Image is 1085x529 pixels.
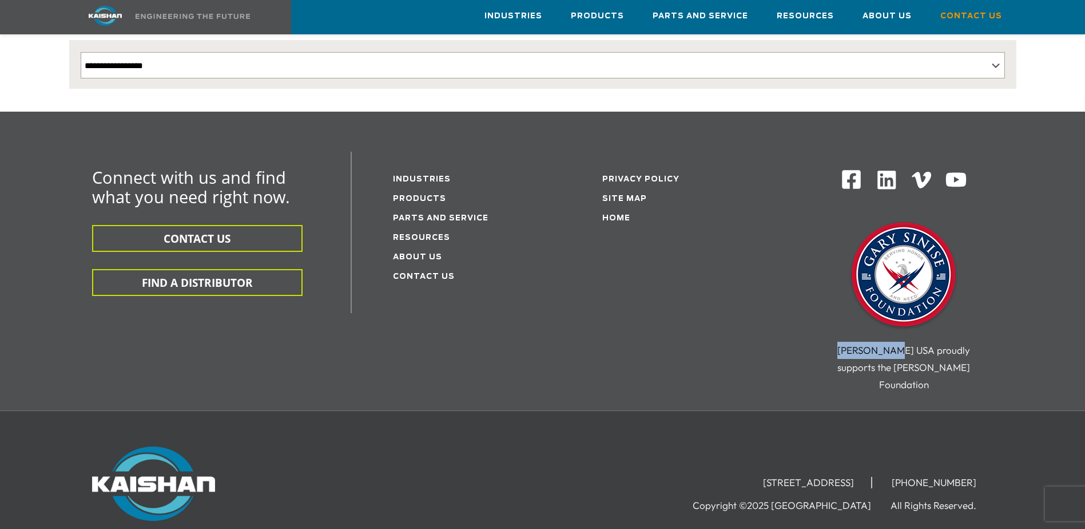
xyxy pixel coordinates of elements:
img: Engineering the future [136,14,250,19]
img: kaishan logo [62,6,148,26]
a: Contact Us [393,273,455,281]
img: Youtube [945,169,967,191]
span: Products [571,10,624,23]
span: Resources [777,10,834,23]
li: All Rights Reserved. [891,500,993,511]
span: [PERSON_NAME] USA proudly supports the [PERSON_NAME] Foundation [837,344,970,390]
img: Linkedin [876,169,898,191]
span: About Us [863,10,912,23]
a: Parts and Service [653,1,748,31]
button: CONTACT US [92,225,303,252]
a: Contact Us [940,1,1002,31]
a: Home [602,215,630,222]
a: Products [571,1,624,31]
li: [STREET_ADDRESS] [746,477,872,488]
img: Facebook [841,169,862,190]
img: Gary Sinise Foundation [846,219,961,333]
a: Privacy Policy [602,176,679,183]
a: Resources [393,234,450,242]
span: Connect with us and find what you need right now. [92,166,290,208]
a: Industries [393,176,451,183]
a: About Us [863,1,912,31]
li: Copyright ©2025 [GEOGRAPHIC_DATA] [693,500,888,511]
a: Parts and service [393,215,488,222]
a: About Us [393,254,442,261]
a: Products [393,195,446,203]
li: [PHONE_NUMBER] [875,477,993,488]
span: Parts and Service [653,10,748,23]
a: Site Map [602,195,647,203]
img: Kaishan [92,447,215,521]
img: Vimeo [912,172,931,188]
button: FIND A DISTRIBUTOR [92,269,303,296]
a: Resources [777,1,834,31]
a: Industries [484,1,542,31]
span: Industries [484,10,542,23]
span: Contact Us [940,10,1002,23]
